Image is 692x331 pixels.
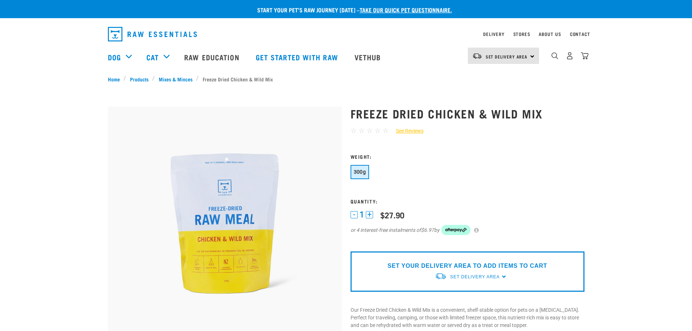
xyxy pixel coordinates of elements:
[126,75,152,83] a: Products
[570,33,590,35] a: Contact
[351,198,584,204] h3: Quantity:
[483,33,504,35] a: Delivery
[351,211,358,218] button: -
[347,43,390,72] a: Vethub
[486,55,528,58] span: Set Delivery Area
[351,225,584,235] div: or 4 interest-free instalments of by
[375,126,381,135] span: ☆
[351,306,584,329] p: Our Freeze Dried Chicken & Wild Mix is a convenient, shelf-stable option for pets on a [MEDICAL_D...
[581,52,588,60] img: home-icon@2x.png
[513,33,530,35] a: Stores
[360,8,452,11] a: take our quick pet questionnaire.
[435,273,446,280] img: van-moving.png
[566,52,574,60] img: user.png
[351,165,369,179] button: 300g
[472,53,482,59] img: van-moving.png
[383,126,389,135] span: ☆
[248,43,347,72] a: Get started with Raw
[359,126,365,135] span: ☆
[421,226,434,234] span: $6.97
[108,27,197,41] img: Raw Essentials Logo
[380,210,404,219] div: $27.90
[146,52,159,62] a: Cat
[354,169,366,175] span: 300g
[108,75,584,83] nav: breadcrumbs
[388,262,547,270] p: SET YOUR DELIVERY AREA TO ADD ITEMS TO CART
[102,24,590,44] nav: dropdown navigation
[441,225,470,235] img: Afterpay
[450,274,499,279] span: Set Delivery Area
[351,154,584,159] h3: Weight:
[551,52,558,59] img: home-icon-1@2x.png
[155,75,196,83] a: Mixes & Minces
[108,52,121,62] a: Dog
[366,211,373,218] button: +
[177,43,248,72] a: Raw Education
[367,126,373,135] span: ☆
[389,127,424,135] a: See Reviews
[539,33,561,35] a: About Us
[108,75,124,83] a: Home
[351,126,357,135] span: ☆
[351,107,584,120] h1: Freeze Dried Chicken & Wild Mix
[360,211,364,218] span: 1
